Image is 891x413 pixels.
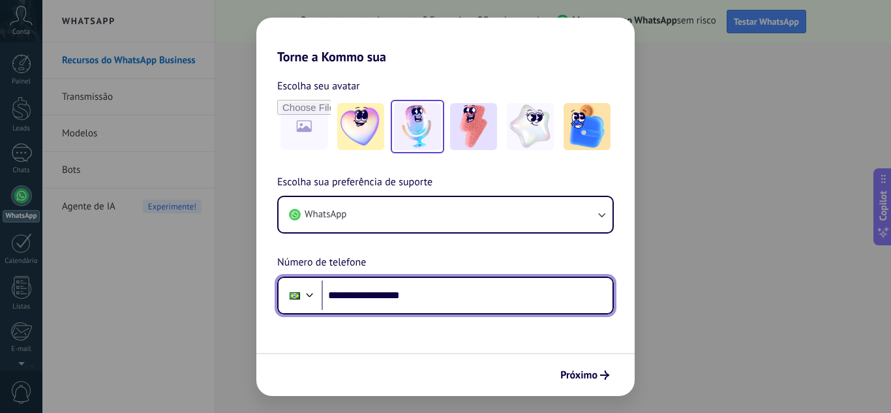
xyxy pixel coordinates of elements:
img: -4.jpeg [507,103,554,150]
span: Número de telefone [277,254,366,271]
button: WhatsApp [279,197,612,232]
h2: Torne a Kommo sua [256,18,635,65]
img: -1.jpeg [337,103,384,150]
span: Próximo [560,371,597,380]
span: Escolha sua preferência de suporte [277,174,432,191]
button: Próximo [554,364,615,386]
img: -2.jpeg [394,103,441,150]
span: WhatsApp [305,208,346,221]
img: -3.jpeg [450,103,497,150]
span: Escolha seu avatar [277,78,360,95]
div: Brazil: + 55 [282,282,307,309]
img: -5.jpeg [564,103,611,150]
